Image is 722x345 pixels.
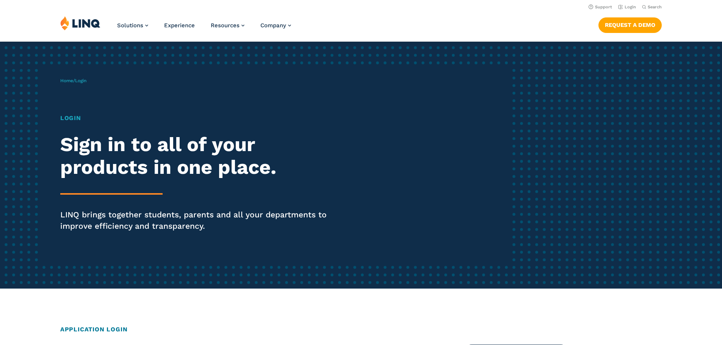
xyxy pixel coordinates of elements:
[60,78,86,83] span: /
[598,17,662,33] a: Request a Demo
[211,22,244,29] a: Resources
[164,22,195,29] a: Experience
[117,22,148,29] a: Solutions
[117,16,291,41] nav: Primary Navigation
[60,78,73,83] a: Home
[260,22,291,29] a: Company
[117,22,143,29] span: Solutions
[211,22,240,29] span: Resources
[60,114,338,123] h1: Login
[598,16,662,33] nav: Button Navigation
[260,22,286,29] span: Company
[589,5,612,9] a: Support
[642,4,662,10] button: Open Search Bar
[618,5,636,9] a: Login
[75,78,86,83] span: Login
[60,209,338,232] p: LINQ brings together students, parents and all your departments to improve efficiency and transpa...
[60,325,662,334] h2: Application Login
[60,16,100,30] img: LINQ | K‑12 Software
[60,133,338,179] h2: Sign in to all of your products in one place.
[648,5,662,9] span: Search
